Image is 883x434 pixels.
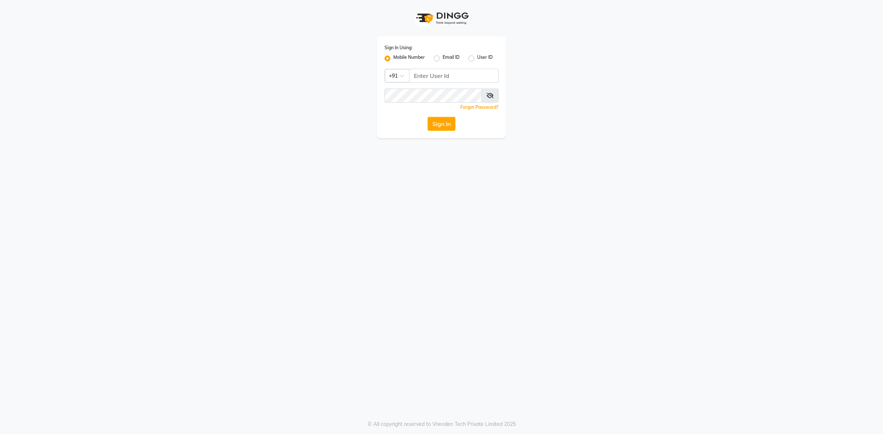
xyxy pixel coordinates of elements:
label: Email ID [443,54,460,63]
label: User ID [477,54,493,63]
img: logo1.svg [412,7,471,29]
a: Forgot Password? [460,104,499,110]
input: Username [384,89,482,103]
label: Mobile Number [393,54,425,63]
input: Username [409,69,499,83]
button: Sign In [428,117,455,131]
label: Sign In Using: [384,44,412,51]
